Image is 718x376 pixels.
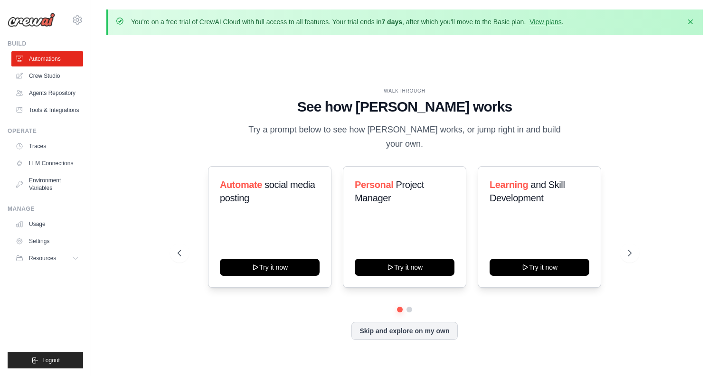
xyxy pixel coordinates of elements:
span: Resources [29,254,56,262]
a: View plans [529,18,561,26]
a: LLM Connections [11,156,83,171]
img: Logo [8,13,55,27]
a: Tools & Integrations [11,103,83,118]
button: Logout [8,352,83,368]
div: WALKTHROUGH [178,87,632,94]
a: Crew Studio [11,68,83,84]
a: Automations [11,51,83,66]
span: and Skill Development [490,179,565,203]
button: Skip and explore on my own [351,322,457,340]
button: Try it now [490,259,589,276]
span: Personal [355,179,393,190]
strong: 7 days [381,18,402,26]
span: Logout [42,357,60,364]
h1: See how [PERSON_NAME] works [178,98,632,115]
span: Automate [220,179,262,190]
a: Agents Repository [11,85,83,101]
a: Traces [11,139,83,154]
span: social media posting [220,179,315,203]
div: Build [8,40,83,47]
a: Usage [11,216,83,232]
span: Learning [490,179,528,190]
p: Try a prompt below to see how [PERSON_NAME] works, or jump right in and build your own. [245,123,564,151]
p: You're on a free trial of CrewAI Cloud with full access to all features. Your trial ends in , aft... [131,17,564,27]
div: Operate [8,127,83,135]
a: Settings [11,234,83,249]
button: Resources [11,251,83,266]
div: Manage [8,205,83,213]
button: Try it now [355,259,454,276]
button: Try it now [220,259,320,276]
a: Environment Variables [11,173,83,196]
span: Project Manager [355,179,424,203]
